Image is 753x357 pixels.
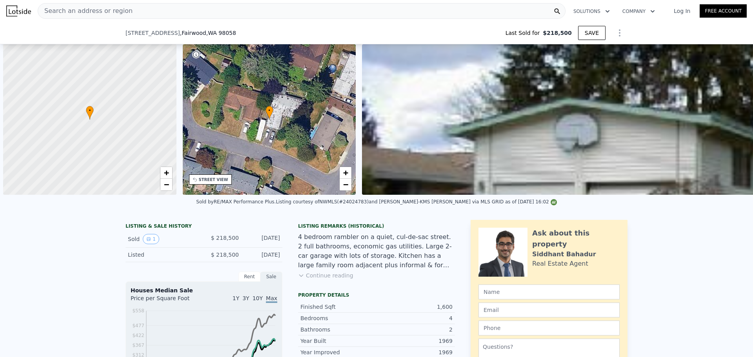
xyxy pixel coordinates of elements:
[160,167,172,179] a: Zoom in
[266,107,273,114] span: •
[376,326,453,333] div: 2
[543,29,572,37] span: $218,500
[132,323,144,328] tspan: $477
[298,232,455,270] div: 4 bedroom rambler on a quiet, cul-de-sac street. 2 full bathrooms, economic gas utilities. Large ...
[125,223,282,231] div: LISTING & SALE HISTORY
[276,199,557,205] div: Listing courtesy of NWMLS (#24024783) and [PERSON_NAME]-KMS [PERSON_NAME] via MLS GRID as of [DAT...
[343,179,348,189] span: −
[612,25,627,41] button: Show Options
[238,272,260,282] div: Rent
[132,308,144,314] tspan: $558
[196,199,276,205] div: Sold by RE/MAX Performance Plus .
[376,303,453,311] div: 1,600
[143,234,159,244] button: View historical data
[260,272,282,282] div: Sale
[376,337,453,345] div: 1969
[211,235,239,241] span: $ 218,500
[128,234,198,244] div: Sold
[532,259,588,268] div: Real Estate Agent
[245,234,280,244] div: [DATE]
[245,251,280,259] div: [DATE]
[211,252,239,258] span: $ 218,500
[266,295,277,303] span: Max
[300,303,376,311] div: Finished Sqft
[567,4,616,18] button: Solutions
[532,250,596,259] div: Siddhant Bahadur
[478,285,620,299] input: Name
[478,321,620,335] input: Phone
[664,7,700,15] a: Log In
[38,6,133,16] span: Search an address or region
[86,106,94,120] div: •
[132,333,144,338] tspan: $422
[233,295,239,301] span: 1Y
[300,348,376,356] div: Year Improved
[298,292,455,298] div: Property details
[616,4,661,18] button: Company
[131,286,277,294] div: Houses Median Sale
[300,326,376,333] div: Bathrooms
[242,295,249,301] span: 3Y
[266,106,273,120] div: •
[478,303,620,317] input: Email
[340,167,351,179] a: Zoom in
[700,4,747,18] a: Free Account
[199,177,228,183] div: STREET VIEW
[551,199,557,205] img: NWMLS Logo
[132,343,144,348] tspan: $367
[532,228,620,250] div: Ask about this property
[131,294,204,307] div: Price per Square Foot
[164,179,169,189] span: −
[180,29,236,37] span: , Fairwood
[298,272,353,279] button: Continue reading
[86,107,94,114] span: •
[125,29,180,37] span: [STREET_ADDRESS]
[298,223,455,229] div: Listing Remarks (Historical)
[343,168,348,178] span: +
[206,30,236,36] span: , WA 98058
[376,348,453,356] div: 1969
[253,295,263,301] span: 10Y
[6,5,31,16] img: Lotside
[300,314,376,322] div: Bedrooms
[340,179,351,190] a: Zoom out
[578,26,606,40] button: SAVE
[376,314,453,322] div: 4
[164,168,169,178] span: +
[160,179,172,190] a: Zoom out
[300,337,376,345] div: Year Built
[128,251,198,259] div: Listed
[506,29,543,37] span: Last Sold for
